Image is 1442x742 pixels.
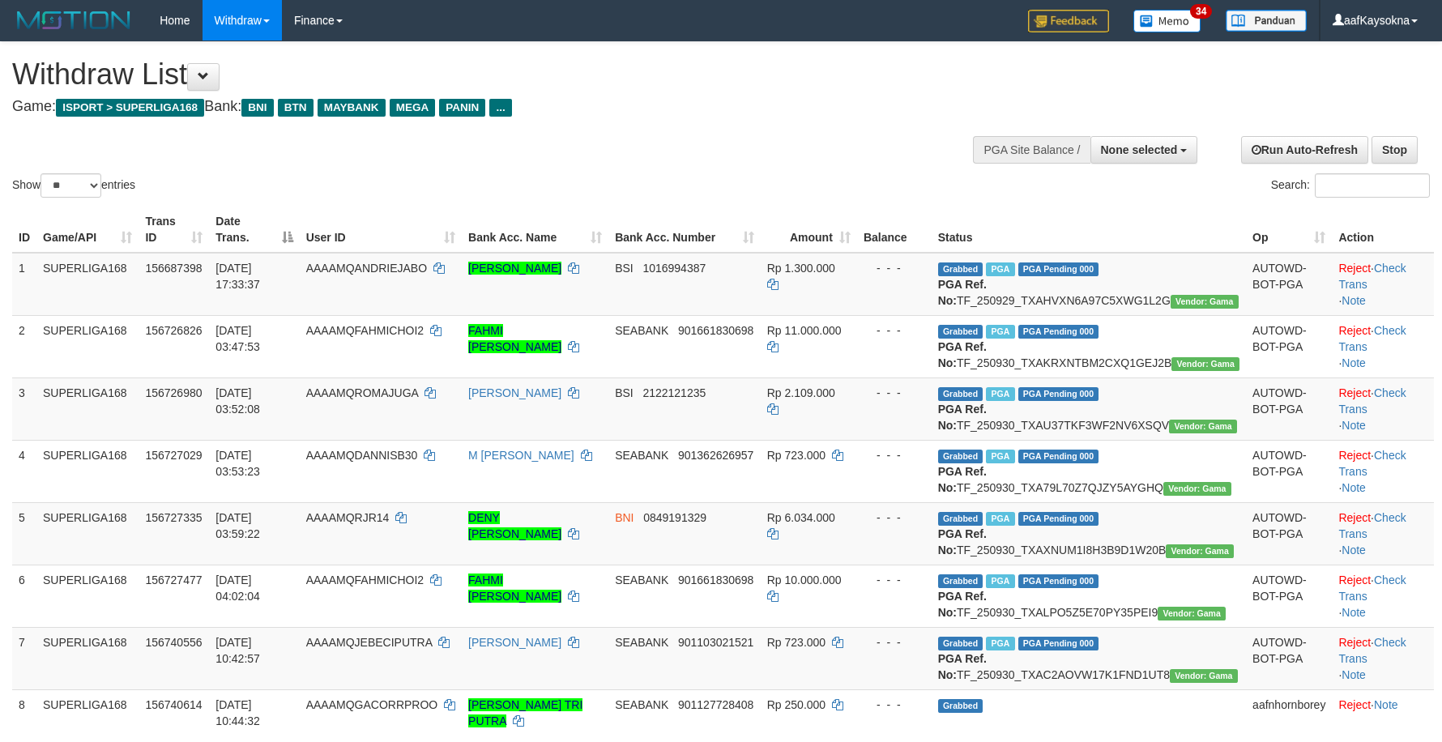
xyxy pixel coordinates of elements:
td: TF_250929_TXAHVXN6A97C5XWG1L2G [932,253,1246,316]
span: Rp 2.109.000 [767,386,835,399]
span: PGA Pending [1018,450,1099,463]
span: [DATE] 03:53:23 [215,449,260,478]
td: SUPERLIGA168 [36,689,139,736]
div: - - - [864,385,925,401]
td: TF_250930_TXAKRXNTBM2CXQ1GEJ2B [932,315,1246,377]
th: Bank Acc. Number: activate to sort column ascending [608,207,761,253]
a: Check Trans [1338,262,1406,291]
img: MOTION_logo.png [12,8,135,32]
span: PGA Pending [1018,637,1099,650]
h4: Game: Bank: [12,99,945,115]
span: [DATE] 10:42:57 [215,636,260,665]
th: Game/API: activate to sort column ascending [36,207,139,253]
a: Check Trans [1338,324,1406,353]
div: - - - [864,447,925,463]
span: [DATE] 04:02:04 [215,574,260,603]
a: Reject [1338,636,1371,649]
span: Grabbed [938,574,983,588]
a: Check Trans [1338,574,1406,603]
td: 4 [12,440,36,502]
a: Note [1342,419,1366,432]
b: PGA Ref. No: [938,403,987,432]
span: BNI [241,99,273,117]
div: - - - [864,322,925,339]
td: SUPERLIGA168 [36,315,139,377]
span: Grabbed [938,387,983,401]
span: 156727477 [145,574,202,586]
td: AUTOWD-BOT-PGA [1246,502,1332,565]
span: PGA Pending [1018,512,1099,526]
th: Bank Acc. Name: activate to sort column ascending [462,207,608,253]
span: Grabbed [938,637,983,650]
span: Rp 250.000 [767,698,826,711]
span: BNI [615,511,634,524]
a: Note [1342,481,1366,494]
a: Reject [1338,698,1371,711]
span: Vendor URL: https://trx31.1velocity.biz [1170,669,1238,683]
span: Vendor URL: https://trx31.1velocity.biz [1158,607,1226,620]
td: SUPERLIGA168 [36,502,139,565]
td: · · [1332,253,1434,316]
b: PGA Ref. No: [938,340,987,369]
td: 5 [12,502,36,565]
span: Vendor URL: https://trx31.1velocity.biz [1171,295,1239,309]
span: AAAAMQROMAJUGA [306,386,418,399]
img: Feedback.jpg [1028,10,1109,32]
td: AUTOWD-BOT-PGA [1246,627,1332,689]
input: Search: [1315,173,1430,198]
span: Vendor URL: https://trx31.1velocity.biz [1163,482,1231,496]
span: [DATE] 03:52:08 [215,386,260,416]
a: [PERSON_NAME] [468,636,561,649]
a: Run Auto-Refresh [1241,136,1368,164]
a: Check Trans [1338,636,1406,665]
span: Grabbed [938,699,983,713]
span: PANIN [439,99,485,117]
b: PGA Ref. No: [938,278,987,307]
span: Copy 901362626957 to clipboard [678,449,753,462]
span: 156726980 [145,386,202,399]
span: Marked by aafandaneth [986,450,1014,463]
span: Copy 0849191329 to clipboard [643,511,706,524]
td: TF_250930_TXAXNUM1I8H3B9D1W20B [932,502,1246,565]
td: AUTOWD-BOT-PGA [1246,440,1332,502]
a: Reject [1338,262,1371,275]
div: - - - [864,697,925,713]
span: Copy 2122121235 to clipboard [642,386,706,399]
span: Rp 6.034.000 [767,511,835,524]
span: Rp 723.000 [767,449,826,462]
a: Note [1374,698,1398,711]
span: SEABANK [615,698,668,711]
a: FAHMI [PERSON_NAME] [468,324,561,353]
b: PGA Ref. No: [938,527,987,556]
span: [DATE] 03:47:53 [215,324,260,353]
span: SEABANK [615,636,668,649]
td: AUTOWD-BOT-PGA [1246,315,1332,377]
span: Vendor URL: https://trx31.1velocity.biz [1169,420,1237,433]
td: SUPERLIGA168 [36,377,139,440]
span: Marked by aafnonsreyleab [986,512,1014,526]
th: User ID: activate to sort column ascending [300,207,462,253]
span: BSI [615,262,634,275]
td: · · [1332,565,1434,627]
span: None selected [1101,143,1178,156]
span: PGA Pending [1018,574,1099,588]
td: 8 [12,689,36,736]
span: Copy 901103021521 to clipboard [678,636,753,649]
td: SUPERLIGA168 [36,253,139,316]
span: Rp 723.000 [767,636,826,649]
a: [PERSON_NAME] TRI PUTRA [468,698,582,727]
span: 156727029 [145,449,202,462]
span: [DATE] 03:59:22 [215,511,260,540]
a: Note [1342,668,1366,681]
td: TF_250930_TXAU37TKF3WF2NV6XSQV [932,377,1246,440]
td: AUTOWD-BOT-PGA [1246,253,1332,316]
span: MEGA [390,99,436,117]
b: PGA Ref. No: [938,465,987,494]
a: [PERSON_NAME] [468,386,561,399]
span: Vendor URL: https://trx31.1velocity.biz [1166,544,1234,558]
a: Reject [1338,574,1371,586]
a: Note [1342,356,1366,369]
td: 1 [12,253,36,316]
span: Rp 11.000.000 [767,324,842,337]
td: · · [1332,377,1434,440]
